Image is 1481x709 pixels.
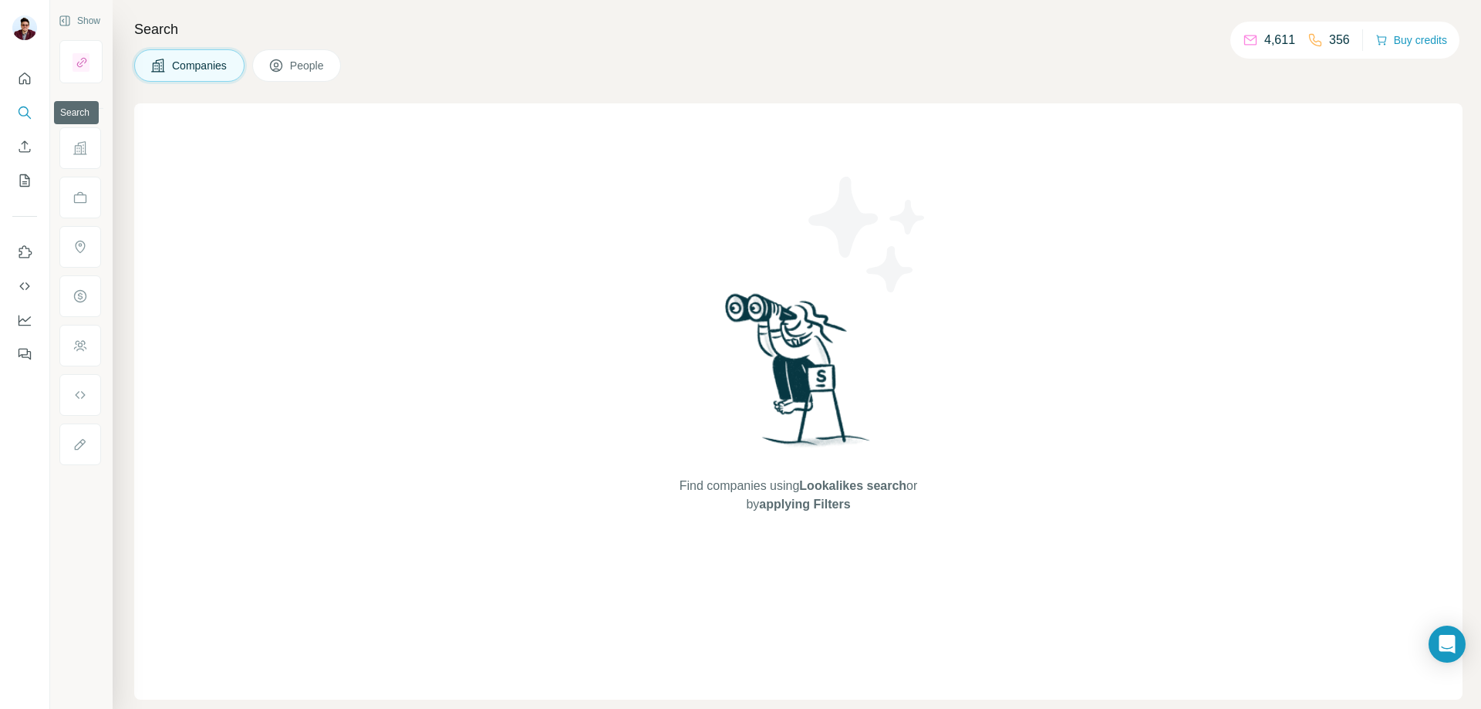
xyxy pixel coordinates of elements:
p: 356 [1329,31,1350,49]
span: People [290,58,326,73]
span: applying Filters [759,498,850,511]
button: Enrich CSV [12,133,37,160]
button: Quick start [12,65,37,93]
button: My lists [12,167,37,194]
img: Avatar [12,15,37,40]
button: Search [12,99,37,127]
p: 4,611 [1264,31,1295,49]
span: Lookalikes search [799,479,906,492]
button: Use Surfe API [12,272,37,300]
button: Dashboard [12,306,37,334]
span: Companies [172,58,228,73]
div: Open Intercom Messenger [1429,626,1466,663]
button: Buy credits [1375,29,1447,51]
img: Surfe Illustration - Stars [798,165,937,304]
h4: Search [134,19,1462,40]
span: Find companies using or by [675,477,922,514]
button: Feedback [12,340,37,368]
button: Use Surfe on LinkedIn [12,238,37,266]
img: Surfe Illustration - Woman searching with binoculars [718,289,879,461]
button: Show [48,9,111,32]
